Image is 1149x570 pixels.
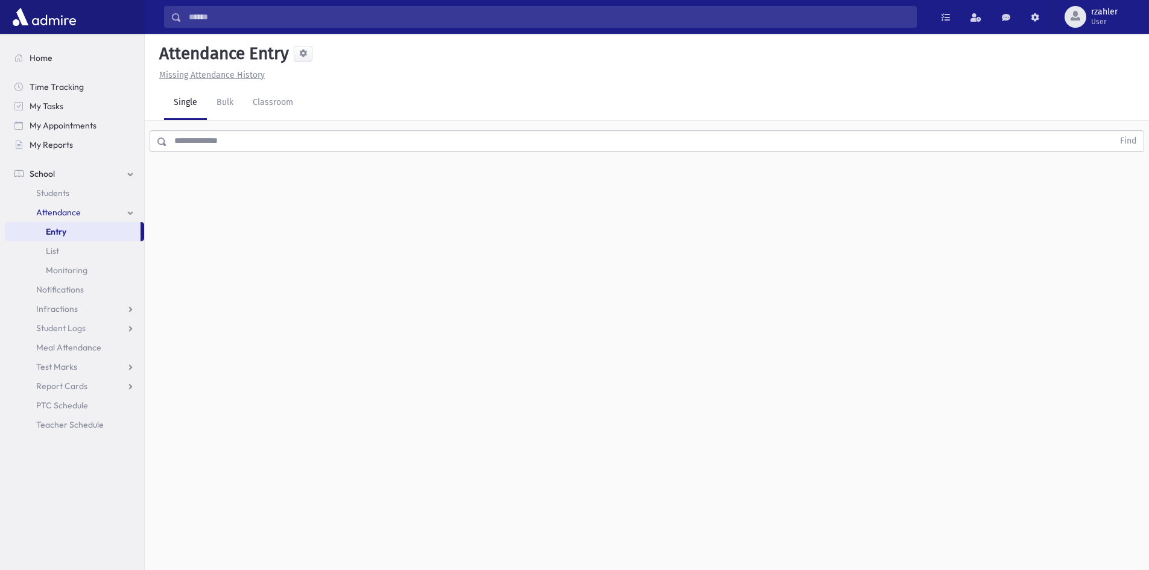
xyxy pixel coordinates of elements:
span: List [46,245,59,256]
span: Time Tracking [30,81,84,92]
a: Classroom [243,86,303,120]
span: User [1091,17,1118,27]
span: Students [36,188,69,198]
a: PTC Schedule [5,396,144,415]
a: Home [5,48,144,68]
span: Home [30,52,52,63]
span: Student Logs [36,323,86,334]
u: Missing Attendance History [159,70,265,80]
span: Monitoring [46,265,87,276]
a: Time Tracking [5,77,144,97]
a: List [5,241,144,261]
span: School [30,168,55,179]
a: School [5,164,144,183]
a: Test Marks [5,357,144,376]
input: Search [182,6,916,28]
span: Report Cards [36,381,87,391]
img: AdmirePro [10,5,79,29]
a: Missing Attendance History [154,70,265,80]
a: Bulk [207,86,243,120]
span: rzahler [1091,7,1118,17]
a: Students [5,183,144,203]
a: My Appointments [5,116,144,135]
span: Meal Attendance [36,342,101,353]
a: My Tasks [5,97,144,116]
a: Attendance [5,203,144,222]
span: Notifications [36,284,84,295]
a: Meal Attendance [5,338,144,357]
span: Infractions [36,303,78,314]
a: Student Logs [5,318,144,338]
a: Report Cards [5,376,144,396]
a: Entry [5,222,141,241]
span: My Reports [30,139,73,150]
h5: Attendance Entry [154,43,289,64]
a: My Reports [5,135,144,154]
span: Teacher Schedule [36,419,104,430]
span: My Tasks [30,101,63,112]
span: PTC Schedule [36,400,88,411]
span: Entry [46,226,66,237]
a: Single [164,86,207,120]
span: Attendance [36,207,81,218]
button: Find [1113,131,1144,151]
a: Notifications [5,280,144,299]
span: My Appointments [30,120,97,131]
a: Teacher Schedule [5,415,144,434]
a: Monitoring [5,261,144,280]
a: Infractions [5,299,144,318]
span: Test Marks [36,361,77,372]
